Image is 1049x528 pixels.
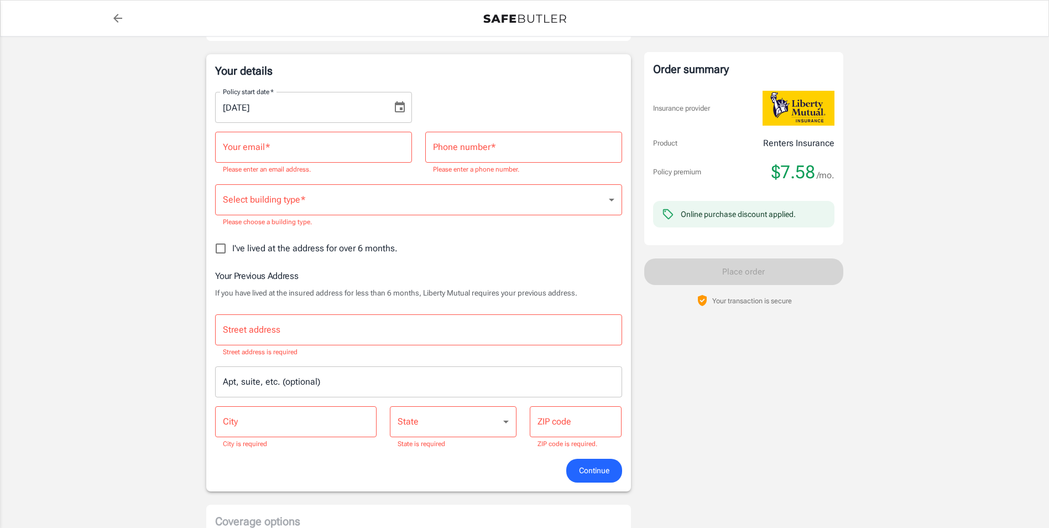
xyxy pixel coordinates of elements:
input: MM/DD/YYYY [215,92,384,123]
input: Enter number [425,132,622,163]
label: Policy start date [223,87,274,96]
p: Product [653,138,677,149]
p: State is required [398,439,509,450]
p: Please choose a building type. [223,217,614,228]
span: I've lived at the address for over 6 months. [232,242,398,255]
img: Liberty Mutual [763,91,834,126]
span: $7.58 [771,161,815,183]
p: Your details [215,63,622,79]
p: Please enter a phone number. [433,164,614,175]
p: Please enter an email address. [223,164,404,175]
p: Street address is required [223,347,614,358]
p: Insurance provider [653,103,710,114]
input: Enter email [215,132,412,163]
p: City is required [223,439,369,450]
button: Choose date, selected date is Sep 27, 2025 [389,96,411,118]
p: Your transaction is secure [712,296,792,306]
p: ZIP code is required. [537,439,614,450]
p: Policy premium [653,167,701,178]
div: Order summary [653,61,834,77]
span: /mo. [817,168,834,183]
h6: Your Previous Address [215,269,622,283]
span: Continue [579,464,609,478]
div: Online purchase discount applied. [681,209,796,220]
a: back to quotes [107,7,129,29]
p: Renters Insurance [763,137,834,150]
button: Continue [566,459,622,483]
img: Back to quotes [483,14,566,23]
p: If you have lived at the insured address for less than 6 months, Liberty Mutual requires your pre... [215,287,622,298]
